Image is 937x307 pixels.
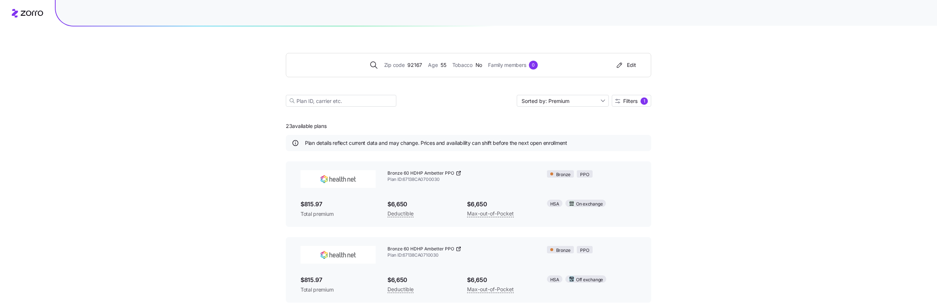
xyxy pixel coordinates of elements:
[452,61,473,69] span: Tobacco
[301,170,376,188] img: Health Net
[467,285,514,294] span: Max-out-of-Pocket
[387,170,454,176] span: Bronze 60 HDHP Ambetter PPO
[387,285,414,294] span: Deductible
[301,200,376,209] span: $815.97
[286,122,326,130] span: 23 available plans
[556,171,571,178] span: Bronze
[488,61,526,69] span: Family members
[641,97,648,105] div: 1
[286,95,396,107] input: Plan ID, carrier etc.
[615,61,636,69] div: Edit
[467,275,535,285] span: $6,650
[550,276,559,283] span: HSA
[529,61,538,69] div: 0
[612,95,651,107] button: Filters1
[387,275,455,285] span: $6,650
[623,99,638,104] span: Filters
[305,139,567,147] span: Plan details reflect current data and may change. Prices and availability can shift before the ne...
[576,276,603,283] span: Off exchange
[384,61,405,69] span: Zip code
[475,61,482,69] span: No
[387,200,455,209] span: $6,650
[580,171,589,178] span: PPO
[428,61,438,69] span: Age
[387,252,535,258] span: Plan ID: 67138CA0710030
[387,246,454,252] span: Bronze 60 HDHP Ambetter PPO
[441,61,446,69] span: 55
[467,209,514,218] span: Max-out-of-Pocket
[550,201,559,208] span: HSA
[556,247,571,254] span: Bronze
[387,209,414,218] span: Deductible
[517,95,609,107] input: Sort by
[301,210,376,218] span: Total premium
[407,61,422,69] span: 92167
[387,176,535,183] span: Plan ID: 67138CA0700030
[612,59,639,71] button: Edit
[301,286,376,293] span: Total premium
[580,247,589,254] span: PPO
[301,275,376,285] span: $815.97
[576,201,603,208] span: On exchange
[301,246,376,264] img: Health Net
[467,200,535,209] span: $6,650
